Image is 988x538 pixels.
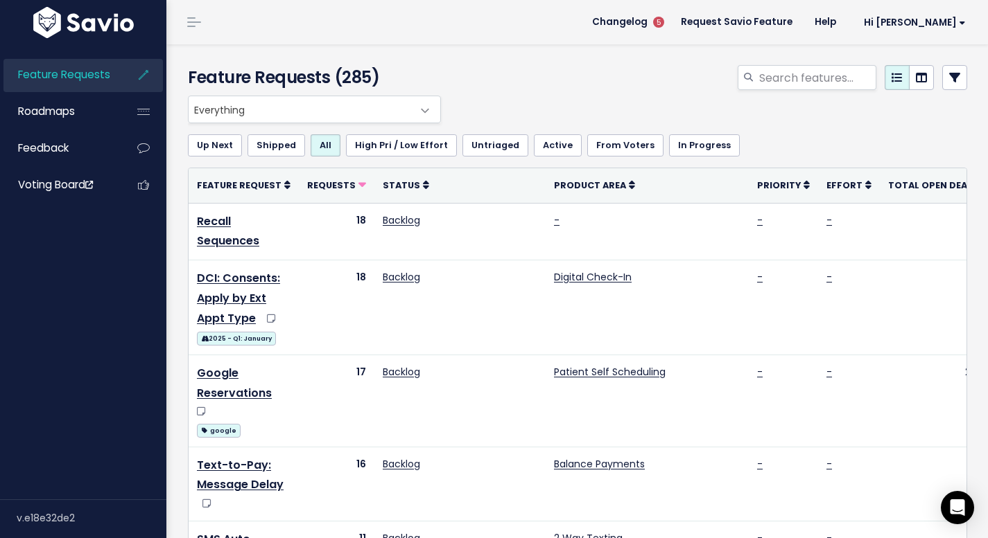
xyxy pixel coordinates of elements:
[554,270,632,284] a: Digital Check-In
[554,178,635,192] a: Product Area
[554,365,666,379] a: Patient Self Scheduling
[18,141,69,155] span: Feedback
[757,178,810,192] a: Priority
[383,179,420,191] span: Status
[383,270,420,284] a: Backlog
[383,365,420,379] a: Backlog
[826,213,832,227] a: -
[554,179,626,191] span: Product Area
[757,179,801,191] span: Priority
[3,132,115,164] a: Feedback
[299,355,374,447] td: 17
[826,178,872,192] a: Effort
[197,270,280,326] a: DCI: Consents: Apply by Ext Appt Type
[669,134,740,156] a: In Progress
[197,179,281,191] span: Feature Request
[197,332,276,346] span: 2025 - Q1: January
[587,134,664,156] a: From Voters
[826,365,832,379] a: -
[757,213,763,227] a: -
[864,17,966,28] span: Hi [PERSON_NAME]
[188,134,242,156] a: Up Next
[197,424,241,438] span: google
[3,96,115,127] a: Roadmaps
[17,500,166,536] div: v.e18e32de2
[941,491,974,524] div: Open Intercom Messenger
[757,457,763,471] a: -
[197,421,241,438] a: google
[18,104,75,118] span: Roadmaps
[307,178,366,192] a: Requests
[311,134,340,156] a: All
[592,17,648,27] span: Changelog
[307,179,356,191] span: Requests
[197,213,259,249] a: Recall Sequences
[847,12,977,33] a: Hi [PERSON_NAME]
[670,12,804,33] a: Request Savio Feature
[383,457,420,471] a: Backlog
[248,134,305,156] a: Shipped
[197,365,272,401] a: Google Reservations
[534,134,582,156] a: Active
[653,17,664,28] span: 5
[826,179,863,191] span: Effort
[197,178,291,192] a: Feature Request
[189,96,413,123] span: Everything
[462,134,528,156] a: Untriaged
[757,365,763,379] a: -
[3,59,115,91] a: Feature Requests
[299,447,374,521] td: 16
[299,203,374,260] td: 18
[757,270,763,284] a: -
[383,213,420,227] a: Backlog
[804,12,847,33] a: Help
[188,134,967,156] ul: Filter feature requests
[197,329,276,346] a: 2025 - Q1: January
[18,67,110,82] span: Feature Requests
[197,457,284,493] a: Text-to-Pay: Message Delay
[346,134,457,156] a: High Pri / Low Effort
[383,178,429,192] a: Status
[758,65,876,90] input: Search features...
[3,169,115,201] a: Voting Board
[188,65,434,90] h4: Feature Requests (285)
[30,7,137,38] img: logo-white.9d6f32f41409.svg
[18,177,93,192] span: Voting Board
[554,457,645,471] a: Balance Payments
[826,270,832,284] a: -
[554,213,560,227] a: -
[299,260,374,355] td: 18
[826,457,832,471] a: -
[188,96,441,123] span: Everything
